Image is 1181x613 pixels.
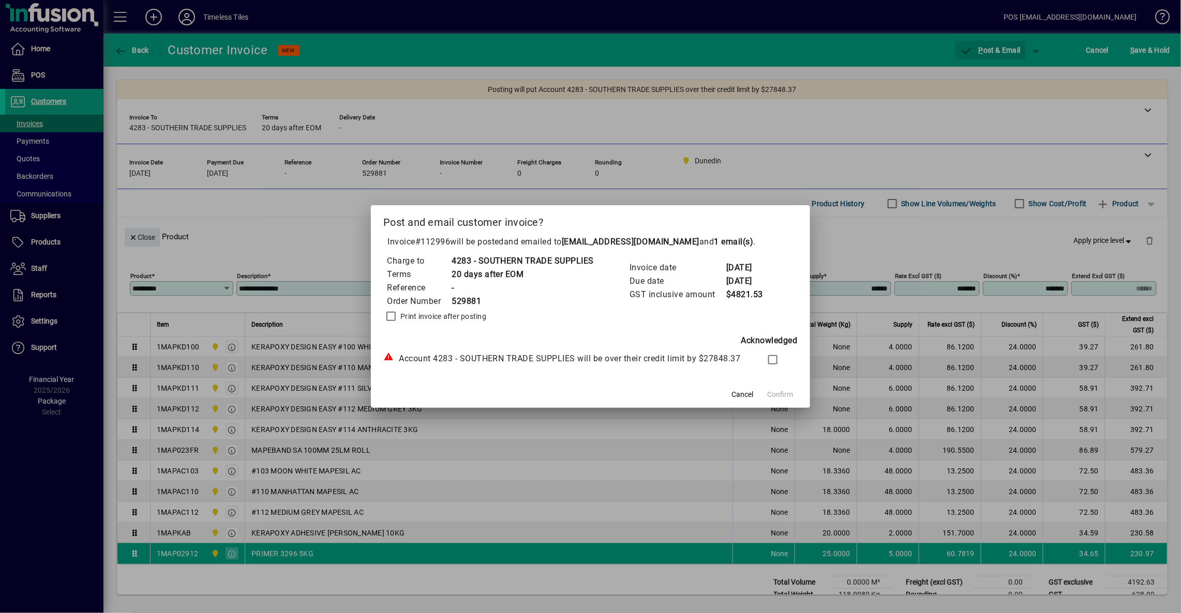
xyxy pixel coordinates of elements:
[629,274,726,288] td: Due date
[383,353,748,365] div: Account 4283 - SOUTHERN TRADE SUPPLIES will be over their credit limit by $27848.37
[451,254,594,268] td: 4283 - SOUTHERN TRADE SUPPLIES
[629,261,726,274] td: Invoice date
[451,268,594,281] td: 20 days after EOM
[398,311,486,321] label: Print invoice after posting
[383,236,798,248] p: Invoice will be posted .
[726,261,767,274] td: [DATE]
[699,237,754,247] span: and
[386,254,451,268] td: Charge to
[714,237,754,247] b: 1 email(s)
[383,334,798,347] div: Acknowledged
[386,268,451,281] td: Terms
[726,385,759,404] button: Cancel
[732,389,754,400] span: Cancel
[415,237,451,247] span: #112996
[386,281,451,295] td: Reference
[629,288,726,301] td: GST inclusive amount
[726,274,767,288] td: [DATE]
[726,288,767,301] td: $4821.53
[451,295,594,308] td: 529881
[504,237,754,247] span: and emailed to
[451,281,594,295] td: -
[562,237,699,247] b: [EMAIL_ADDRESS][DOMAIN_NAME]
[371,205,810,235] h2: Post and email customer invoice?
[386,295,451,308] td: Order Number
